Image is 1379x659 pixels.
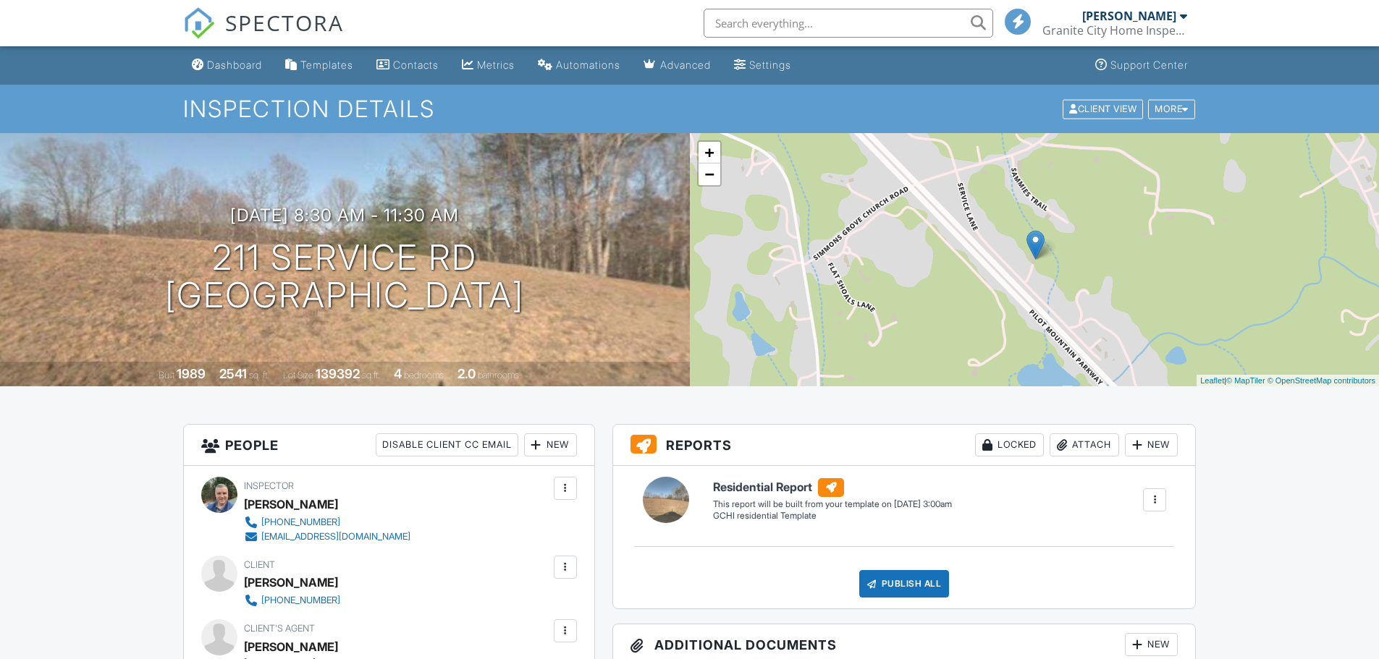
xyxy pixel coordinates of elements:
div: More [1148,99,1195,119]
span: SPECTORA [225,7,344,38]
div: Disable Client CC Email [376,433,518,456]
span: Inspector [244,480,294,491]
div: Support Center [1110,59,1188,71]
span: sq. ft. [249,370,269,380]
div: Client View [1063,99,1143,119]
div: Automations [556,59,620,71]
div: Settings [749,59,791,71]
div: This report will be built from your template on [DATE] 3:00am [713,498,952,510]
div: 1989 [177,366,206,381]
a: Contacts [371,52,444,79]
a: Support Center [1089,52,1194,79]
a: Zoom out [699,163,720,185]
span: Built [159,370,174,380]
div: Metrics [477,59,515,71]
div: Dashboard [207,59,262,71]
span: bathrooms [478,370,519,380]
a: SPECTORA [183,20,344,50]
h1: 211 Service Rd [GEOGRAPHIC_DATA] [165,239,524,315]
div: Publish All [859,570,950,598]
a: Advanced [638,52,717,79]
div: [PERSON_NAME] [244,493,338,515]
div: [PERSON_NAME] [244,571,338,593]
div: Contacts [393,59,439,71]
a: Leaflet [1200,376,1224,385]
div: 4 [394,366,402,381]
span: Lot Size [283,370,313,380]
span: Client's Agent [244,623,315,634]
a: © OpenStreetMap contributors [1268,376,1375,385]
div: [PERSON_NAME] [1082,9,1176,23]
div: | [1197,375,1379,387]
span: Client [244,559,275,570]
div: Granite City Home Inspections LLC [1042,23,1187,38]
div: [PHONE_NUMBER] [261,516,340,528]
img: The Best Home Inspection Software - Spectora [183,7,215,39]
div: New [1125,433,1178,456]
h3: [DATE] 8:30 am - 11:30 am [230,205,459,225]
input: Search everything... [704,9,993,38]
h3: Reports [613,425,1196,466]
h1: Inspection Details [183,96,1197,122]
div: Advanced [660,59,711,71]
a: Client View [1061,103,1147,114]
h6: Residential Report [713,478,952,497]
div: 139392 [316,366,360,381]
div: [PHONE_NUMBER] [261,595,340,606]
a: Metrics [456,52,520,79]
a: [PHONE_NUMBER] [244,593,340,608]
a: Dashboard [186,52,268,79]
a: Templates [279,52,359,79]
a: © MapTiler [1226,376,1265,385]
a: [PERSON_NAME] [244,636,338,658]
div: Templates [300,59,353,71]
div: GCHI residential Template [713,510,952,522]
a: [PHONE_NUMBER] [244,515,410,530]
span: sq.ft. [362,370,380,380]
a: Settings [728,52,797,79]
a: Automations (Basic) [532,52,626,79]
h3: People [184,425,594,466]
span: bedrooms [404,370,444,380]
a: Zoom in [699,142,720,163]
div: Locked [975,433,1044,456]
div: 2.0 [457,366,476,381]
div: [EMAIL_ADDRESS][DOMAIN_NAME] [261,531,410,543]
div: 2541 [219,366,247,381]
div: Attach [1050,433,1119,456]
a: [EMAIL_ADDRESS][DOMAIN_NAME] [244,530,410,544]
div: New [1125,633,1178,656]
div: New [524,433,577,456]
